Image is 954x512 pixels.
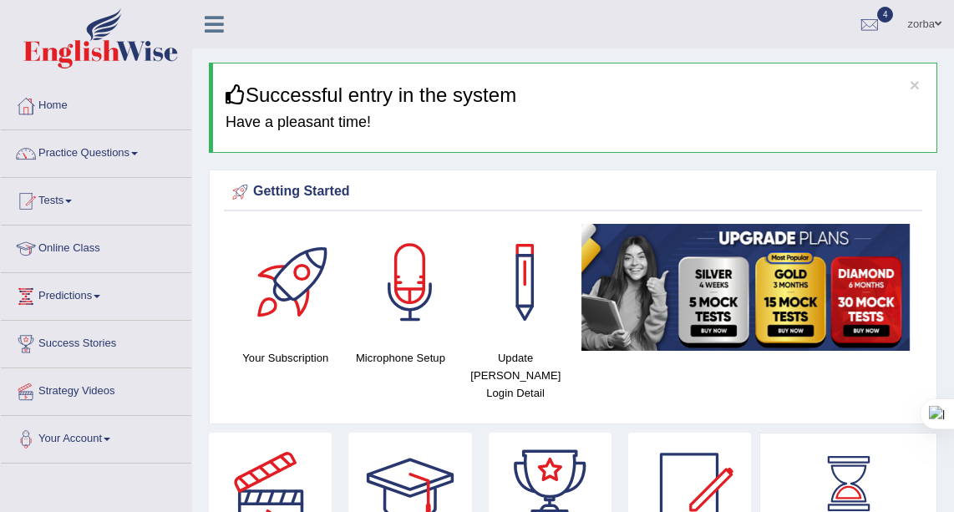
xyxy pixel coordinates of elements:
h4: Microphone Setup [352,349,450,367]
h4: Your Subscription [236,349,335,367]
img: small5.jpg [581,224,910,351]
span: 4 [877,7,894,23]
a: Strategy Videos [1,368,191,410]
a: Tests [1,178,191,220]
a: Your Account [1,416,191,458]
h4: Have a pleasant time! [226,114,924,131]
div: Getting Started [228,180,918,205]
button: × [910,76,920,94]
h4: Update [PERSON_NAME] Login Detail [466,349,565,402]
a: Online Class [1,226,191,267]
a: Success Stories [1,321,191,362]
h3: Successful entry in the system [226,84,924,106]
a: Home [1,83,191,124]
a: Predictions [1,273,191,315]
a: Practice Questions [1,130,191,172]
